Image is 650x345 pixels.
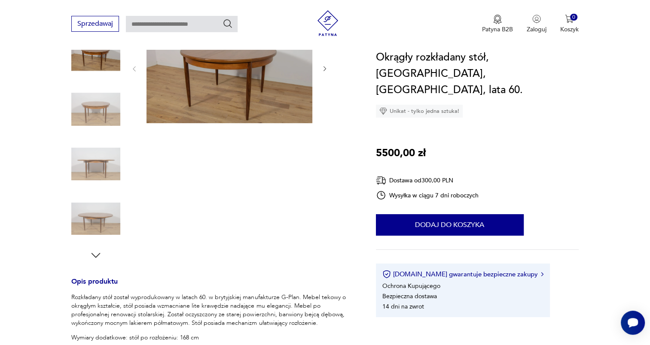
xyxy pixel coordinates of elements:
img: Ikonka użytkownika [532,15,541,23]
div: Dostawa od 300,00 PLN [376,175,479,186]
button: Zaloguj [527,15,546,33]
button: Sprzedawaj [71,16,119,32]
img: Ikona diamentu [379,107,387,115]
button: Dodaj do koszyka [376,214,524,236]
button: [DOMAIN_NAME] gwarantuje bezpieczne zakupy [382,270,543,278]
li: 14 dni na zwrot [382,303,424,311]
img: Zdjęcie produktu Okrągły rozkładany stół, G-Plan, Wielka Brytania, lata 60. [71,85,120,134]
img: Ikona medalu [493,15,502,24]
p: Patyna B2B [482,25,513,33]
img: Patyna - sklep z meblami i dekoracjami vintage [315,10,341,36]
h3: Opis produktu [71,279,355,293]
img: Zdjęcie produktu Okrągły rozkładany stół, G-Plan, Wielka Brytania, lata 60. [71,30,120,79]
img: Ikona certyfikatu [382,270,391,278]
p: Rozkładany stół został wyprodukowany w latach 60. w brytyjskiej manufakturze G-Plan. Mebel tekowy... [71,293,355,327]
div: 0 [570,14,577,21]
button: Patyna B2B [482,15,513,33]
p: Wymiary dodatkowe: stół po rozłożeniu: 168 cm [71,333,355,342]
img: Ikona dostawy [376,175,386,186]
li: Bezpieczna dostawa [382,292,437,300]
h1: Okrągły rozkładany stół, [GEOGRAPHIC_DATA], [GEOGRAPHIC_DATA], lata 60. [376,49,579,98]
div: Unikat - tylko jedna sztuka! [376,105,463,118]
div: Wysyłka w ciągu 7 dni roboczych [376,190,479,200]
img: Zdjęcie produktu Okrągły rozkładany stół, G-Plan, Wielka Brytania, lata 60. [71,194,120,243]
img: Ikona koszyka [565,15,574,23]
img: Zdjęcie produktu Okrągły rozkładany stół, G-Plan, Wielka Brytania, lata 60. [146,13,312,123]
li: Ochrona Kupującego [382,282,440,290]
p: Koszyk [560,25,579,33]
button: 0Koszyk [560,15,579,33]
button: Szukaj [223,18,233,29]
img: Zdjęcie produktu Okrągły rozkładany stół, G-Plan, Wielka Brytania, lata 60. [71,139,120,188]
a: Ikona medaluPatyna B2B [482,15,513,33]
a: Sprzedawaj [71,21,119,27]
img: Ikona strzałki w prawo [541,272,543,276]
p: 5500,00 zł [376,145,426,161]
p: Zaloguj [527,25,546,33]
iframe: Smartsupp widget button [621,311,645,335]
